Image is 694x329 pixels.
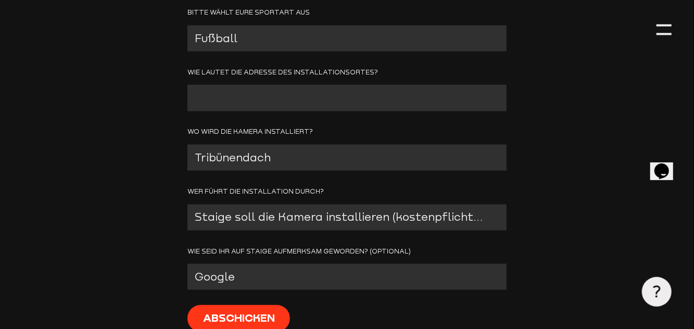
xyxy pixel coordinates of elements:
[187,246,507,257] label: Wie seid ihr auf Staige aufmerksam geworden? (optional)
[187,186,507,197] label: Wer führt die Installation durch?
[187,126,507,137] label: Wo wird die Kamera installiert?
[187,67,507,78] label: Wie lautet die Adresse des Installationsortes?
[187,7,507,18] label: Bitte wählt eure Sportart aus
[650,149,684,180] iframe: chat widget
